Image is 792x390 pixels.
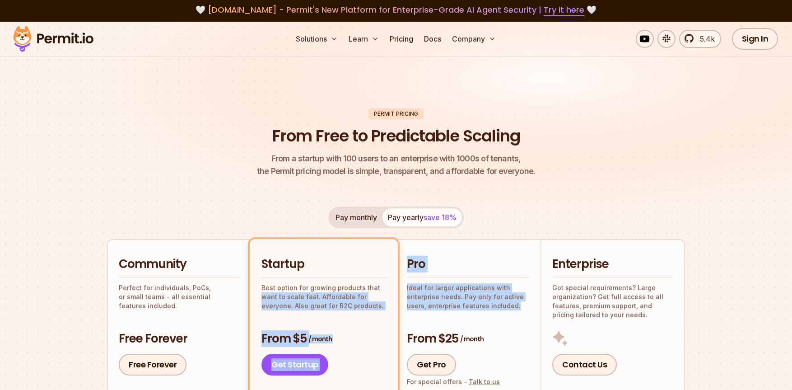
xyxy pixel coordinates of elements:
a: Sign In [732,28,778,50]
a: Talk to us [469,378,500,385]
span: / month [308,334,332,343]
a: Get Startup [261,354,328,376]
h1: From Free to Predictable Scaling [272,125,520,147]
a: Get Pro [407,354,456,376]
span: From a startup with 100 users to an enterprise with 1000s of tenants, [257,152,535,165]
div: For special offers - [407,377,500,386]
a: Pricing [386,30,417,48]
h2: Enterprise [552,256,673,273]
h3: Free Forever [119,331,241,347]
p: Ideal for larger applications with enterprise needs. Pay only for active users, enterprise featur... [407,283,530,310]
a: Contact Us [552,354,617,376]
p: Perfect for individuals, PoCs, or small teams - all essential features included. [119,283,241,310]
p: Got special requirements? Large organization? Get full access to all features, premium support, a... [552,283,673,320]
p: the Permit pricing model is simple, transparent, and affordable for everyone. [257,152,535,178]
button: Learn [345,30,382,48]
h2: Community [119,256,241,273]
h2: Startup [261,256,386,273]
button: Company [448,30,499,48]
img: Permit logo [9,23,98,54]
span: 5.4k [694,33,715,44]
h3: From $25 [407,331,530,347]
h3: From $5 [261,331,386,347]
button: Solutions [292,30,341,48]
button: Pay monthly [330,208,382,226]
span: [DOMAIN_NAME] - Permit's New Platform for Enterprise-Grade AI Agent Security | [208,4,584,15]
a: Free Forever [119,354,186,376]
p: Best option for growing products that want to scale fast. Affordable for everyone. Also great for... [261,283,386,310]
a: Try it here [544,4,584,16]
a: 5.4k [679,30,721,48]
div: Permit Pricing [368,108,424,119]
h2: Pro [407,256,530,273]
div: 🤍 🤍 [22,4,770,16]
span: / month [460,334,484,343]
a: Docs [420,30,445,48]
